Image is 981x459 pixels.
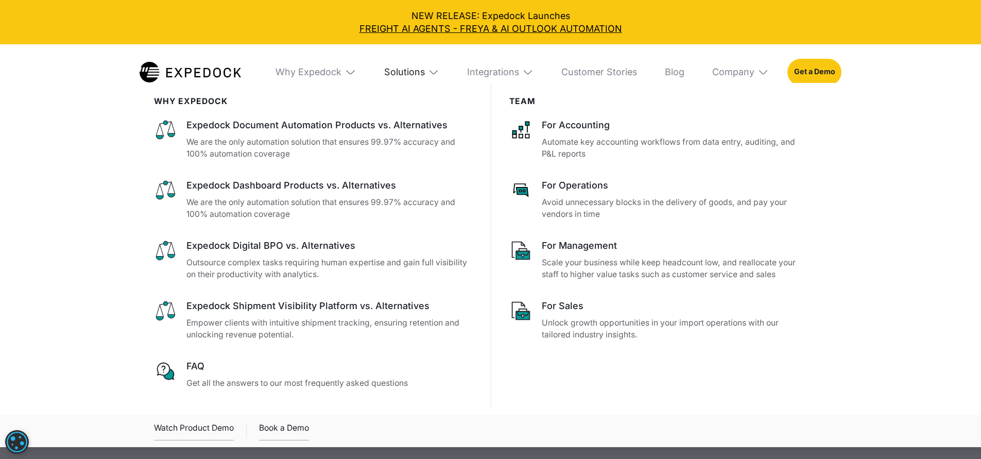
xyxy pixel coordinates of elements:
[276,66,341,78] div: Why Expedock
[186,257,472,281] p: Outsource complex tasks requiring human expertise and gain full visibility on their productivity ...
[154,239,472,281] a: Expedock Digital BPO vs. AlternativesOutsource complex tasks requiring human expertise and gain f...
[712,66,754,78] div: Company
[509,97,808,107] div: Team
[154,360,472,389] a: FAQGet all the answers to our most frequently asked questions
[384,66,425,78] div: Solutions
[186,179,472,192] div: Expedock Dashboard Products vs. Alternatives
[509,239,808,281] a: For ManagementScale your business while keep headcount low, and reallocate your staff to higher v...
[186,239,472,252] div: Expedock Digital BPO vs. Alternatives
[186,360,472,372] div: FAQ
[186,299,472,312] div: Expedock Shipment Visibility Platform vs. Alternatives
[509,299,808,341] a: For SalesUnlock growth opportunities in your import operations with our tailored industry insights.
[703,44,778,100] div: Company
[154,421,234,440] div: Watch Product Demo
[154,179,472,220] a: Expedock Dashboard Products vs. AlternativesWe are the only automation solution that ensures 99.9...
[186,136,472,160] p: We are the only automation solution that ensures 99.97% accuracy and 100% automation coverage
[552,44,646,100] a: Customer Stories
[186,317,472,341] p: Empower clients with intuitive shipment tracking, ensuring retention and unlocking revenue potent...
[542,118,808,131] div: For Accounting
[542,317,808,341] p: Unlock growth opportunities in your import operations with our tailored industry insights.
[154,421,234,440] a: open lightbox
[656,44,694,100] a: Blog
[542,257,808,281] p: Scale your business while keep headcount low, and reallocate your staff to higher value tasks suc...
[186,196,472,220] p: We are the only automation solution that ensures 99.97% accuracy and 100% automation coverage
[154,97,472,107] div: WHy Expedock
[375,44,449,100] div: Solutions
[154,299,472,341] a: Expedock Shipment Visibility Platform vs. AlternativesEmpower clients with intuitive shipment tra...
[542,239,808,252] div: For Management
[186,377,472,389] p: Get all the answers to our most frequently asked questions
[9,9,972,35] div: NEW RELEASE: Expedock Launches
[259,421,309,440] a: Book a Demo
[154,118,472,160] a: Expedock Document Automation Products vs. AlternativesWe are the only automation solution that en...
[467,66,519,78] div: Integrations
[509,118,808,160] a: For AccountingAutomate key accounting workflows from data entry, auditing, and P&L reports
[542,299,808,312] div: For Sales
[787,59,841,86] a: Get a Demo
[509,179,808,220] a: For OperationsAvoid unnecessary blocks in the delivery of goods, and pay your vendors in time
[186,118,472,131] div: Expedock Document Automation Products vs. Alternatives
[542,136,808,160] p: Automate key accounting workflows from data entry, auditing, and P&L reports
[542,179,808,192] div: For Operations
[9,22,972,35] a: FREIGHT AI AGENTS - FREYA & AI OUTLOOK AUTOMATION
[930,410,981,459] iframe: Chat Widget
[542,196,808,220] p: Avoid unnecessary blocks in the delivery of goods, and pay your vendors in time
[458,44,543,100] div: Integrations
[266,44,365,100] div: Why Expedock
